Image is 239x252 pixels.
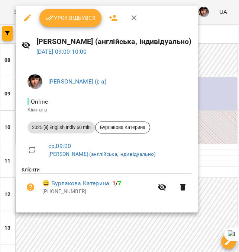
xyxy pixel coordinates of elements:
[22,166,192,203] ul: Клієнти
[36,48,87,55] a: [DATE] 09:00-10:00
[28,124,95,131] span: 2025 [8] English Indiv 60 min
[39,9,102,27] button: Урок відбувся
[36,36,192,47] h6: [PERSON_NAME] (англійська, індивідуально)
[48,151,156,157] a: [PERSON_NAME] (англійська, індивідуально)
[112,180,116,187] span: 1
[118,180,121,187] span: 7
[96,124,150,131] span: Бурлакова Катерина
[28,106,186,114] p: Кімната
[42,179,109,188] a: 😀 Бурлакова Катерина
[95,122,150,133] div: Бурлакова Катерина
[42,188,153,195] p: [PHONE_NUMBER]
[28,74,42,89] img: b8fbca79ea57ea01ca40960d7c8fc480.jpg
[112,180,121,187] b: /
[48,142,71,149] a: ср , 09:00
[28,98,49,105] span: - Online
[48,78,106,85] a: [PERSON_NAME] (і; а)
[22,178,39,196] button: Візит ще не сплачено. Додати оплату?
[45,13,96,22] span: Урок відбувся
